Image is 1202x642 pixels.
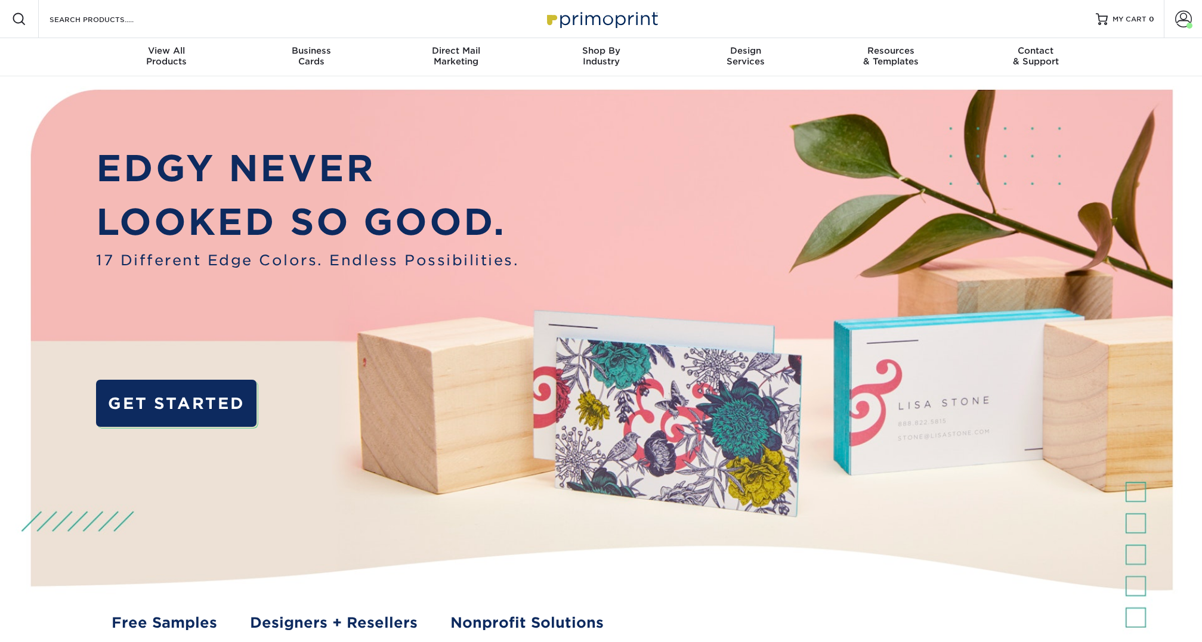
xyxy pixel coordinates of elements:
[94,45,239,56] span: View All
[96,196,519,250] p: LOOKED SO GOOD.
[239,45,384,67] div: Cards
[529,38,673,76] a: Shop ByIndustry
[239,45,384,56] span: Business
[963,38,1108,76] a: Contact& Support
[529,45,673,56] span: Shop By
[96,380,257,427] a: GET STARTED
[963,45,1108,67] div: & Support
[94,45,239,67] div: Products
[542,6,661,32] img: Primoprint
[112,612,217,634] a: Free Samples
[48,12,165,26] input: SEARCH PRODUCTS.....
[384,45,529,67] div: Marketing
[673,45,818,67] div: Services
[818,38,963,76] a: Resources& Templates
[96,250,519,271] span: 17 Different Edge Colors. Endless Possibilities.
[94,38,239,76] a: View AllProducts
[1149,15,1154,23] span: 0
[1113,14,1147,24] span: MY CART
[673,38,818,76] a: DesignServices
[384,45,529,56] span: Direct Mail
[384,38,529,76] a: Direct MailMarketing
[963,45,1108,56] span: Contact
[673,45,818,56] span: Design
[250,612,418,634] a: Designers + Resellers
[239,38,384,76] a: BusinessCards
[529,45,673,67] div: Industry
[450,612,604,634] a: Nonprofit Solutions
[818,45,963,56] span: Resources
[96,142,519,196] p: EDGY NEVER
[818,45,963,67] div: & Templates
